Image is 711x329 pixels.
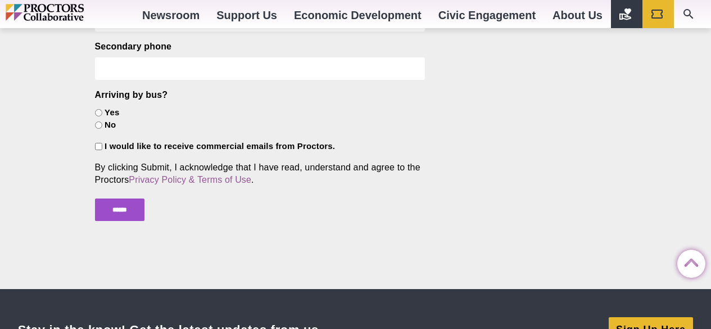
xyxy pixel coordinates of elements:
[105,141,335,152] label: I would like to receive commercial emails from Proctors.
[677,250,700,273] a: Back to Top
[6,4,132,21] img: Proctors logo
[129,175,251,184] a: Privacy Policy & Terms of Use
[95,89,168,101] legend: Arriving by bus?
[95,40,172,53] label: Secondary phone
[105,119,116,131] label: No
[105,107,119,119] label: Yes
[95,161,425,186] div: By clicking Submit, I acknowledge that I have read, understand and agree to the Proctors .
